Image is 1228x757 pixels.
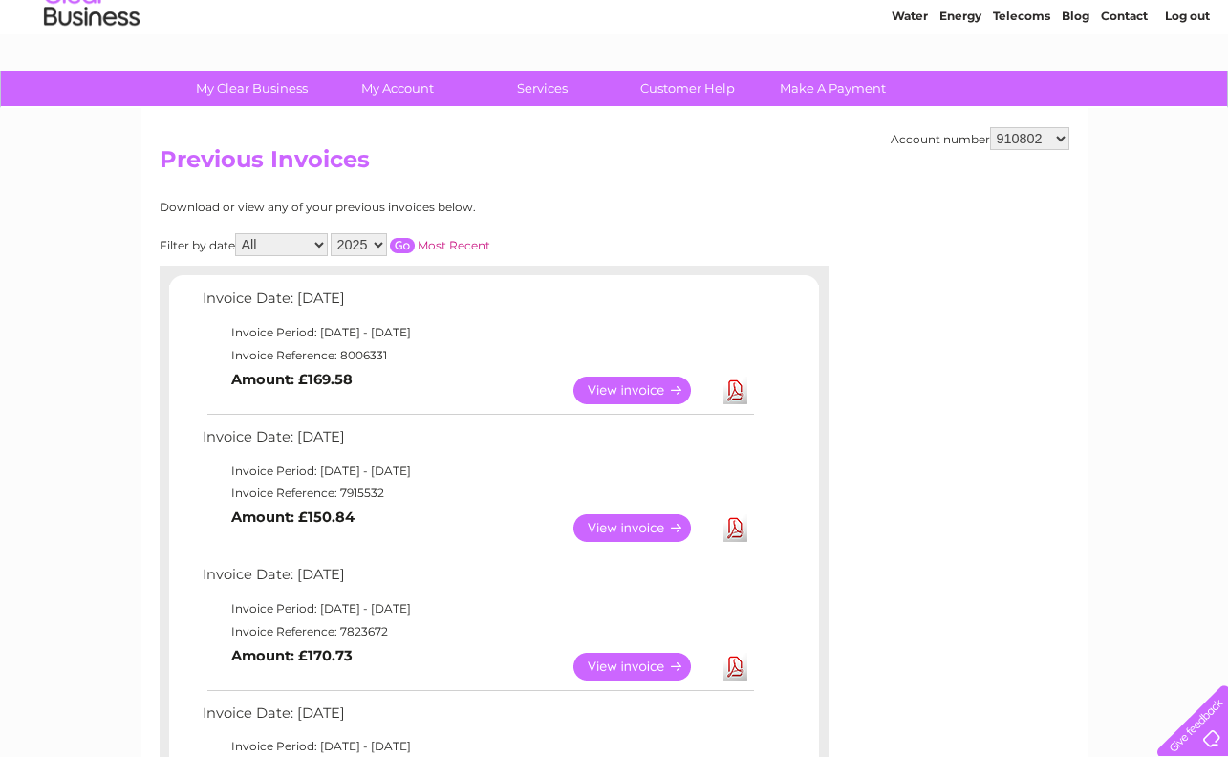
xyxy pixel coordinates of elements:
td: Invoice Date: [DATE] [198,286,757,321]
div: Account number [891,127,1069,150]
td: Invoice Reference: 7915532 [198,482,757,505]
a: My Clear Business [173,71,331,106]
a: Energy [939,81,981,96]
td: Invoice Reference: 8006331 [198,344,757,367]
b: Amount: £170.73 [231,647,353,664]
td: Invoice Reference: 7823672 [198,620,757,643]
a: Contact [1101,81,1148,96]
a: Most Recent [418,238,490,252]
a: Download [723,653,747,681]
a: View [573,514,714,542]
h2: Previous Invoices [160,146,1069,183]
a: Log out [1165,81,1210,96]
a: Customer Help [609,71,766,106]
div: Download or view any of your previous invoices below. [160,201,661,214]
td: Invoice Date: [DATE] [198,562,757,597]
td: Invoice Date: [DATE] [198,701,757,736]
b: Amount: £169.58 [231,371,353,388]
div: Clear Business is a trading name of Verastar Limited (registered in [GEOGRAPHIC_DATA] No. 3667643... [163,11,1066,93]
a: Blog [1062,81,1089,96]
a: Download [723,514,747,542]
div: Filter by date [160,233,661,256]
a: Services [463,71,621,106]
a: My Account [318,71,476,106]
a: Download [723,377,747,404]
a: 0333 014 3131 [868,10,1000,33]
b: Amount: £150.84 [231,508,355,526]
a: Make A Payment [754,71,912,106]
img: logo.png [43,50,140,108]
td: Invoice Period: [DATE] - [DATE] [198,597,757,620]
a: View [573,377,714,404]
td: Invoice Period: [DATE] - [DATE] [198,460,757,483]
td: Invoice Date: [DATE] [198,424,757,460]
td: Invoice Period: [DATE] - [DATE] [198,321,757,344]
a: Telecoms [993,81,1050,96]
a: Water [892,81,928,96]
a: View [573,653,714,681]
